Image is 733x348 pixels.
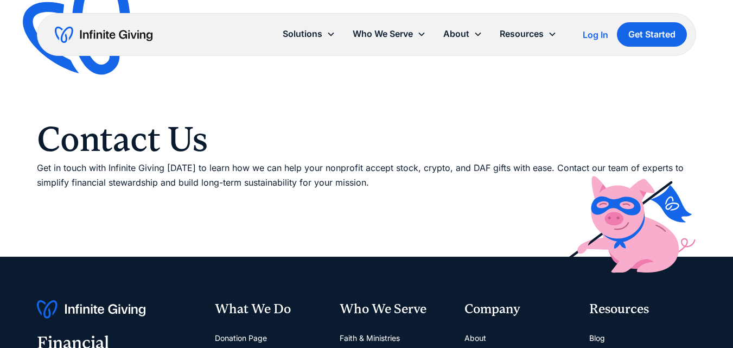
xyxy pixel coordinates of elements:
a: home [55,26,152,43]
div: What We Do [215,300,322,319]
div: Resources [500,27,544,41]
div: Log In [583,30,608,39]
div: About [435,22,491,46]
div: Resources [589,300,697,319]
div: Who We Serve [344,22,435,46]
a: Get Started [617,22,687,47]
div: Resources [491,22,565,46]
p: Get in touch with Infinite Giving [DATE] to learn how we can help your nonprofit accept stock, cr... [37,161,697,190]
h1: Contact Us [37,117,697,161]
div: Who We Serve [353,27,413,41]
div: Solutions [283,27,322,41]
a: Log In [583,28,608,41]
div: About [443,27,469,41]
div: Company [464,300,572,319]
div: Who We Serve [340,300,447,319]
div: Solutions [274,22,344,46]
